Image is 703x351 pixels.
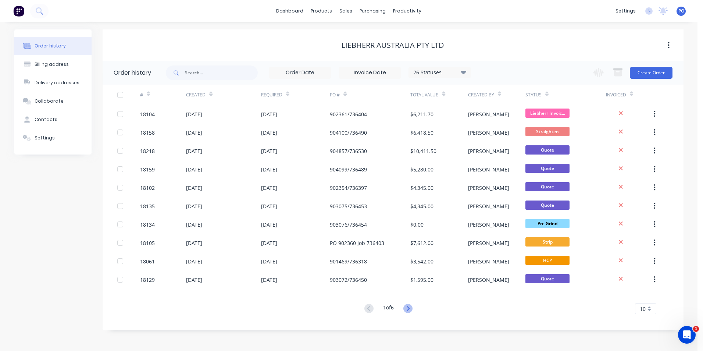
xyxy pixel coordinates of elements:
[330,110,367,118] div: 902361/736404
[330,166,367,173] div: 904099/736489
[35,61,69,68] div: Billing address
[35,98,64,104] div: Collaborate
[307,6,336,17] div: products
[261,147,277,155] div: [DATE]
[261,92,282,98] div: Required
[261,202,277,210] div: [DATE]
[261,110,277,118] div: [DATE]
[525,182,570,191] span: Quote
[342,41,444,50] div: Liebherr Australia Pty Ltd
[35,79,79,86] div: Delivery addresses
[640,305,646,313] span: 10
[261,184,277,192] div: [DATE]
[185,65,258,80] input: Search...
[140,276,155,284] div: 18129
[186,92,206,98] div: Created
[186,166,202,173] div: [DATE]
[525,92,542,98] div: Status
[14,55,92,74] button: Billing address
[468,147,509,155] div: [PERSON_NAME]
[330,184,367,192] div: 902354/736397
[468,221,509,228] div: [PERSON_NAME]
[678,8,684,14] span: PO
[186,276,202,284] div: [DATE]
[186,110,202,118] div: [DATE]
[140,202,155,210] div: 18135
[606,92,626,98] div: Invoiced
[468,85,525,105] div: Created By
[468,184,509,192] div: [PERSON_NAME]
[410,110,433,118] div: $6,211.70
[410,276,433,284] div: $1,595.00
[330,92,340,98] div: PO #
[140,258,155,265] div: 18061
[14,37,92,55] button: Order history
[14,74,92,92] button: Delivery addresses
[389,6,425,17] div: productivity
[525,201,570,210] span: Quote
[468,202,509,210] div: [PERSON_NAME]
[410,221,424,228] div: $0.00
[468,129,509,136] div: [PERSON_NAME]
[410,166,433,173] div: $5,280.00
[114,68,151,77] div: Order history
[525,145,570,155] span: Quote
[13,6,24,17] img: Factory
[186,221,202,228] div: [DATE]
[186,129,202,136] div: [DATE]
[186,147,202,155] div: [DATE]
[410,129,433,136] div: $6,418.50
[140,147,155,155] div: 18218
[186,202,202,210] div: [DATE]
[14,92,92,110] button: Collaborate
[525,164,570,173] span: Quote
[525,274,570,283] span: Quote
[630,67,672,79] button: Create Order
[261,239,277,247] div: [DATE]
[410,147,436,155] div: $10,411.50
[261,276,277,284] div: [DATE]
[410,258,433,265] div: $3,542.00
[14,129,92,147] button: Settings
[330,276,367,284] div: 903072/736450
[261,221,277,228] div: [DATE]
[410,239,433,247] div: $7,612.00
[525,109,570,118] span: Liebherr Invoic...
[330,147,367,155] div: 904857/736530
[678,326,696,344] iframe: Intercom live chat
[410,92,438,98] div: Total Value
[272,6,307,17] a: dashboard
[140,239,155,247] div: 18105
[525,256,570,265] span: HCP
[186,85,261,105] div: Created
[468,239,509,247] div: [PERSON_NAME]
[525,219,570,228] span: Pre Grind
[468,276,509,284] div: [PERSON_NAME]
[410,184,433,192] div: $4,345.00
[35,135,55,141] div: Settings
[468,92,494,98] div: Created By
[410,202,433,210] div: $4,345.00
[14,110,92,129] button: Contacts
[356,6,389,17] div: purchasing
[525,237,570,247] span: Strip
[409,68,471,77] div: 26 Statuses
[330,202,367,210] div: 903075/736453
[140,110,155,118] div: 18104
[336,6,356,17] div: sales
[140,184,155,192] div: 18102
[339,67,401,78] input: Invoice Date
[612,6,639,17] div: settings
[35,116,57,123] div: Contacts
[330,258,367,265] div: 901469/736318
[525,85,606,105] div: Status
[383,304,394,314] div: 1 of 6
[330,239,384,247] div: PO 902360 Job 736403
[269,67,331,78] input: Order Date
[186,258,202,265] div: [DATE]
[468,258,509,265] div: [PERSON_NAME]
[261,129,277,136] div: [DATE]
[468,166,509,173] div: [PERSON_NAME]
[35,43,66,49] div: Order history
[410,85,468,105] div: Total Value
